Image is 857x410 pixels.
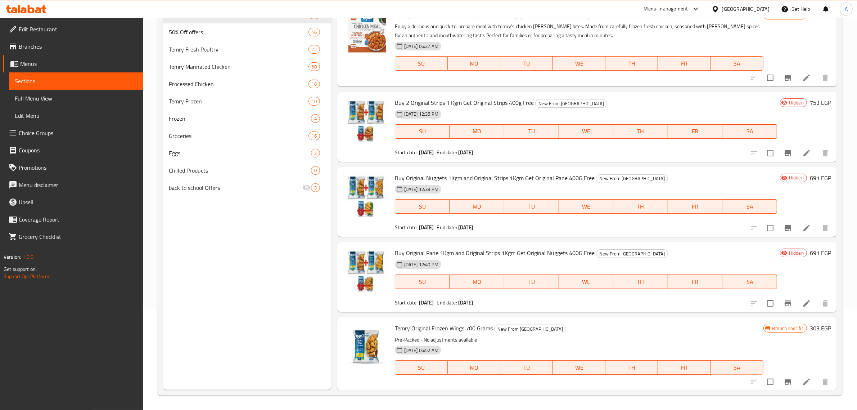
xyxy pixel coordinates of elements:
nav: Menu sections [163,3,331,199]
button: SA [722,199,777,214]
button: TU [504,124,559,139]
span: [DATE] 12:40 PM [401,261,441,268]
span: Temry Marinated Chicken [169,62,308,71]
a: Full Menu View [9,90,143,107]
a: Edit Menu [9,107,143,124]
span: WE [562,126,611,137]
button: SA [722,275,777,289]
p: Enjoy a delicious and quick-to-prepare meal with temry’s chicken [PERSON_NAME] bites. Made from c... [395,22,763,40]
a: Menus [3,55,143,72]
div: Eggs [169,149,311,157]
span: SU [398,126,447,137]
span: End date: [437,223,457,232]
span: TU [503,362,550,373]
b: [DATE] [458,298,473,307]
a: Edit menu item [802,224,811,232]
span: Buy Original Nuggets 1Kgm and Original Strips 1Kgm Get Original Pane 400G Free [395,173,595,183]
svg: Inactive section [302,183,311,192]
button: delete [817,144,834,162]
span: [DATE] 12:35 PM [401,111,441,117]
span: New From [GEOGRAPHIC_DATA] [596,174,668,183]
span: Sections [15,77,137,85]
span: 0 [311,167,320,174]
span: Branch specific [770,325,807,332]
button: delete [817,219,834,237]
span: MO [452,201,501,212]
button: FR [658,360,711,375]
button: MO [450,199,504,214]
b: [DATE] [419,148,434,157]
button: WE [559,199,614,214]
span: Groceries [169,132,308,140]
button: SU [395,199,450,214]
span: SU [398,362,445,373]
button: TU [500,56,553,71]
span: Branches [19,42,137,51]
div: Frozen4 [163,110,331,127]
span: New From [GEOGRAPHIC_DATA] [596,250,668,258]
div: items [308,45,320,54]
span: MO [452,277,501,287]
button: Branch-specific-item [779,69,797,86]
span: FR [671,126,720,137]
span: A [845,5,848,13]
span: Buy Original Pane 1Kgm and Original Strips 1Kgm Get Original Nuggets 400G Free [395,248,595,258]
button: SU [395,360,448,375]
button: MO [448,360,500,375]
a: Branches [3,38,143,55]
button: SU [395,124,450,139]
img: Buy 2 Original Strips 1 Kgm Get Original Strips 400g Free [343,98,389,144]
button: Branch-specific-item [779,144,797,162]
span: Choice Groups [19,129,137,137]
span: Promotions [19,163,137,172]
span: Edit Menu [15,111,137,120]
div: Temry Frozen10 [163,93,331,110]
div: back to school Offers3 [163,179,331,196]
span: [DATE] 06:27 AM [401,43,441,50]
button: TH [605,56,658,71]
p: Pre-Packed - No adjustments available [395,335,763,344]
span: FR [661,58,708,69]
span: 2 [311,150,320,157]
button: FR [668,124,723,139]
a: Choice Groups [3,124,143,142]
span: Grocery Checklist [19,232,137,241]
span: Select to update [763,146,778,161]
div: Temry Marinated Chicken58 [163,58,331,75]
a: Promotions [3,159,143,176]
div: items [311,114,320,123]
button: SA [711,360,763,375]
b: [DATE] [458,148,473,157]
div: Eggs2 [163,144,331,162]
span: 16 [309,133,320,139]
button: SA [722,124,777,139]
span: Hidden [786,99,807,106]
span: Select to update [763,374,778,389]
span: TU [503,58,550,69]
span: SA [714,58,761,69]
span: Menus [20,59,137,68]
span: 50% Off offers [169,28,308,36]
div: items [308,97,320,106]
span: Full Menu View [15,94,137,103]
b: [DATE] [419,223,434,232]
div: Processed Chicken16 [163,75,331,93]
span: Select to update [763,220,778,236]
button: MO [450,275,504,289]
button: WE [553,360,605,375]
a: Coupons [3,142,143,159]
b: [DATE] [419,298,434,307]
button: FR [668,199,723,214]
button: MO [450,124,504,139]
a: Upsell [3,193,143,211]
div: Processed Chicken [169,80,308,88]
div: items [308,80,320,88]
button: Branch-specific-item [779,295,797,312]
h6: 691 EGP [810,173,831,183]
img: Temry Original Frozen Wings 700 Grams [343,323,389,369]
span: Chilled Products [169,166,311,175]
span: 4 [311,115,320,122]
span: TU [507,201,556,212]
a: Edit menu item [802,299,811,308]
